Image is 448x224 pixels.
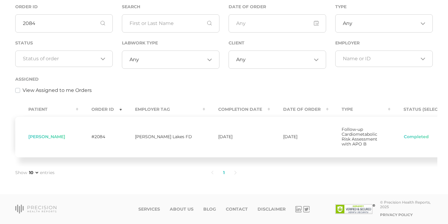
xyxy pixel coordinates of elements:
input: Order ID [15,14,113,33]
td: [DATE] [270,116,329,157]
label: Search [122,4,140,9]
label: Client [229,40,244,46]
input: Search for option [343,56,418,62]
a: Disclaimer [258,207,286,212]
a: Privacy Policy [380,212,413,217]
div: Search for option [122,51,219,69]
label: Assigned [15,77,39,82]
div: © Precision Health Reports, 2025 [380,200,433,209]
span: Any [343,20,352,26]
td: #2084 [78,116,122,157]
input: Any [229,14,326,33]
label: View Assigned to me Orders [23,87,92,94]
th: Completion Date : activate to sort column ascending [205,103,270,116]
label: Order ID [15,4,38,9]
span: Follow-up Cardiometabolic Risk Assessment with APO B [342,127,377,147]
span: [PERSON_NAME] [28,134,65,139]
a: Blog [203,207,216,212]
select: Showentries [28,170,39,176]
label: Status [15,40,33,46]
img: SSL site seal - click to verify [335,204,375,214]
td: [DATE] [205,116,270,157]
th: Employer Tag : activate to sort column ascending [122,103,205,116]
label: Date of Order [229,4,266,9]
th: Patient : activate to sort column ascending [15,103,78,116]
a: Services [138,207,160,212]
input: First or Last Name [122,14,219,33]
div: Search for option [15,51,113,67]
button: Completed [404,134,429,140]
th: Order ID : activate to sort column ascending [78,103,122,116]
span: Any [236,57,246,63]
label: Show entries [15,170,55,176]
td: [PERSON_NAME] Lakes FD [122,116,205,157]
span: Any [130,57,139,63]
label: Labwork Type [122,40,158,46]
div: Search for option [335,51,433,67]
input: Search for option [246,57,311,63]
input: Search for option [139,57,205,63]
th: Type : activate to sort column ascending [329,103,390,116]
a: About Us [170,207,194,212]
div: Search for option [229,51,326,69]
input: Search for option [352,20,418,26]
a: Contact [226,207,248,212]
div: Search for option [335,14,433,33]
input: Search for option [23,56,98,62]
label: Employer [335,40,360,46]
th: Date Of Order : activate to sort column ascending [270,103,329,116]
label: Type [335,4,347,9]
